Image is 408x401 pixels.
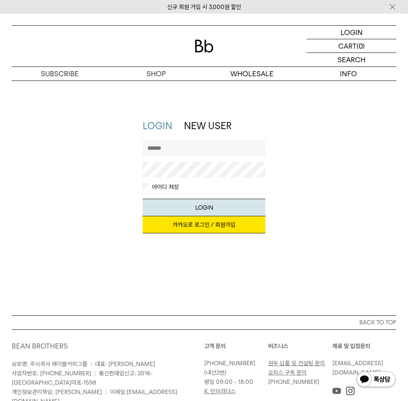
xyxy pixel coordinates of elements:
span: | [94,370,96,377]
img: 로고 [195,40,214,53]
a: LOGIN [143,120,172,131]
label: 아이디 저장 [150,183,179,191]
a: 신규 회원 가입 시 3,000원 할인 [167,4,241,11]
a: [EMAIL_ADDRESS][DOMAIN_NAME] [332,360,383,376]
p: (0) [357,39,365,53]
span: 상호명: 주식회사 에이블커피그룹 [12,361,87,368]
span: | [105,389,107,396]
a: 오피스 구독 문의 [268,369,307,376]
p: INFO [300,67,396,81]
a: SUBSCRIBE [12,67,108,81]
button: BACK TO TOP [12,315,396,329]
button: LOGIN [143,199,266,216]
p: LOGIN [341,26,363,39]
a: [PHONE_NUMBER] [268,378,319,385]
a: [PHONE_NUMBER] [204,360,255,367]
p: 고객 문의 [204,341,268,351]
p: 제휴 및 입점문의 [332,341,397,351]
p: CART [338,39,357,53]
img: 카카오톡 채널 1:1 채팅 버튼 [356,371,396,389]
p: (내선2번) [204,359,265,377]
a: 원두 납품 및 컨설팅 문의 [268,360,325,367]
span: 사업자번호: [PHONE_NUMBER] [12,370,91,377]
a: LOGIN [307,26,396,39]
a: K. 빈브라더스 [204,388,236,395]
span: 개인정보관리책임: [PERSON_NAME] [12,389,102,396]
a: 카카오로 로그인 / 회원가입 [143,216,266,233]
p: 비즈니스 [268,341,332,351]
a: SHOP [108,67,204,81]
p: 평일 09:00 - 18:00 [204,377,265,387]
a: NEW USER [184,120,231,131]
span: 대표: [PERSON_NAME] [95,361,155,368]
a: CART (0) [307,39,396,53]
span: | [90,361,92,368]
p: SEARCH [337,53,366,67]
p: WHOLESALE [204,67,300,81]
a: BEAN BROTHERS [12,342,68,350]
